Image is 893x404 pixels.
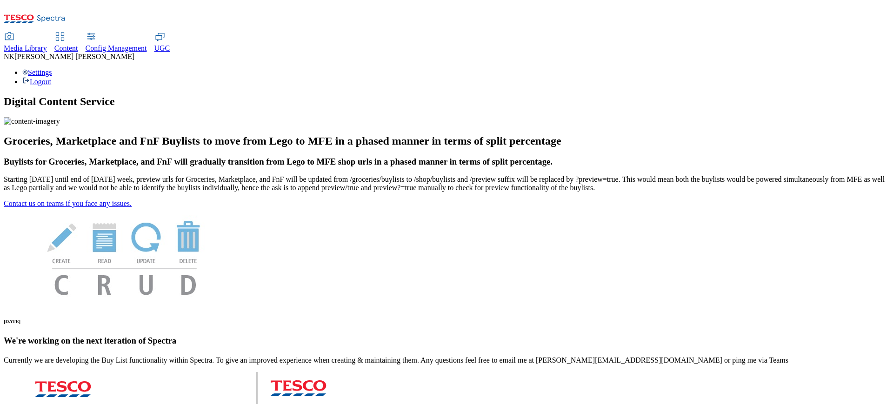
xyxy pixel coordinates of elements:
a: Contact us on teams if you face any issues. [4,199,132,207]
h3: Buylists for Groceries, Marketplace, and FnF will gradually transition from Lego to MFE shop urls... [4,157,889,167]
p: Starting [DATE] until end of [DATE] week, preview urls for Groceries, Marketplace, and FnF will b... [4,175,889,192]
h6: [DATE] [4,318,889,324]
span: Content [54,44,78,52]
span: UGC [154,44,170,52]
a: UGC [154,33,170,53]
span: [PERSON_NAME] [PERSON_NAME] [14,53,134,60]
span: Config Management [86,44,147,52]
a: Config Management [86,33,147,53]
a: Logout [22,78,51,86]
h3: We're working on the next iteration of Spectra [4,336,889,346]
a: Content [54,33,78,53]
a: Settings [22,68,52,76]
p: Currently we are developing the Buy List functionality within Spectra. To give an improved experi... [4,356,889,364]
a: Media Library [4,33,47,53]
h1: Digital Content Service [4,95,889,108]
img: content-imagery [4,117,60,126]
h2: Groceries, Marketplace and FnF Buylists to move from Lego to MFE in a phased manner in terms of s... [4,135,889,147]
span: Media Library [4,44,47,52]
img: News Image [4,208,246,305]
span: NK [4,53,14,60]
